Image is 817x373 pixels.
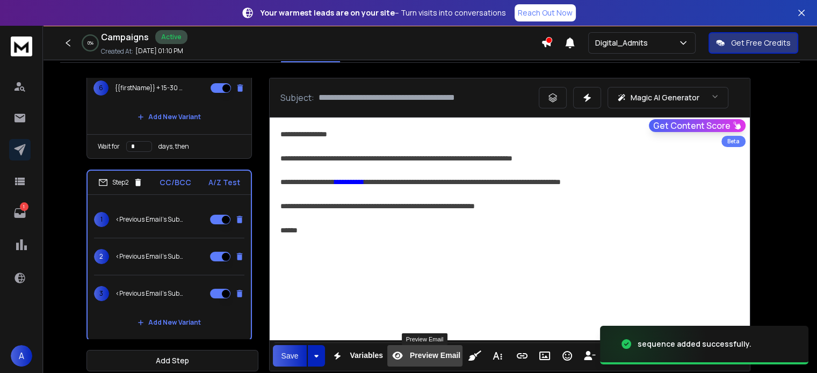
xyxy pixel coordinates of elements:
[638,339,751,349] div: sequence added successfully.
[580,345,600,367] button: Insert Unsubscribe Link
[115,252,184,261] p: <Previous Email's Subject>
[261,8,506,18] p: – Turn visits into conversations
[160,177,191,188] p: CC/BCC
[86,170,252,341] li: Step2CC/BCCA/Z Test1<Previous Email's Subject>2<Previous Email's Subject>3<Previous Email's Subje...
[129,106,209,128] button: Add New Variant
[135,47,183,55] p: [DATE] 01:10 PM
[115,215,184,224] p: <Previous Email's Subject>
[93,81,109,96] span: 6
[94,212,109,227] span: 1
[129,312,209,333] button: Add New Variant
[98,142,120,151] p: Wait for
[155,30,187,44] div: Active
[101,31,149,43] h1: Campaigns
[631,92,699,103] p: Magic AI Generator
[534,345,555,367] button: Insert Image (Ctrl+P)
[11,345,32,367] button: A
[557,345,577,367] button: Emoticons
[98,178,143,187] div: Step 2
[327,345,385,367] button: Variables
[115,84,184,92] p: {{firstName}} + 15-30 admits/month
[402,333,448,345] div: Preview Email
[158,142,189,151] p: days, then
[9,202,31,224] a: 1
[94,249,109,264] span: 2
[208,177,240,188] p: A/Z Test
[20,202,28,211] p: 1
[88,40,93,46] p: 0 %
[11,36,32,56] img: logo
[518,8,573,18] p: Reach Out Now
[408,351,462,360] span: Preview Email
[708,32,798,54] button: Get Free Credits
[86,350,258,371] button: Add Step
[387,345,462,367] button: Preview Email
[512,345,532,367] button: Insert Link (Ctrl+K)
[487,345,508,367] button: More Text
[348,351,385,360] span: Variables
[731,38,791,48] p: Get Free Credits
[273,345,307,367] button: Save
[465,345,485,367] button: Clean HTML
[94,286,109,301] span: 3
[721,136,746,147] div: Beta
[280,91,314,104] p: Subject:
[515,4,576,21] a: Reach Out Now
[608,87,728,108] button: Magic AI Generator
[101,47,133,56] p: Created At:
[115,289,184,298] p: <Previous Email's Subject>
[261,8,395,18] strong: Your warmest leads are on your site
[649,119,746,132] button: Get Content Score
[595,38,652,48] p: Digital_Admits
